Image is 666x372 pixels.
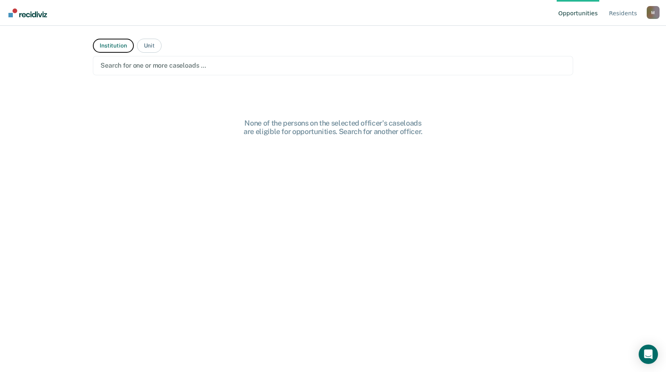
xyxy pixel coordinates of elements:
div: Open Intercom Messenger [639,345,658,364]
button: Profile dropdown button [647,6,660,19]
div: None of the persons on the selected officer's caseloads are eligible for opportunities. Search fo... [205,119,462,136]
div: M [647,6,660,19]
button: Unit [137,39,162,53]
img: Recidiviz [8,8,47,17]
button: Institution [93,39,133,53]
